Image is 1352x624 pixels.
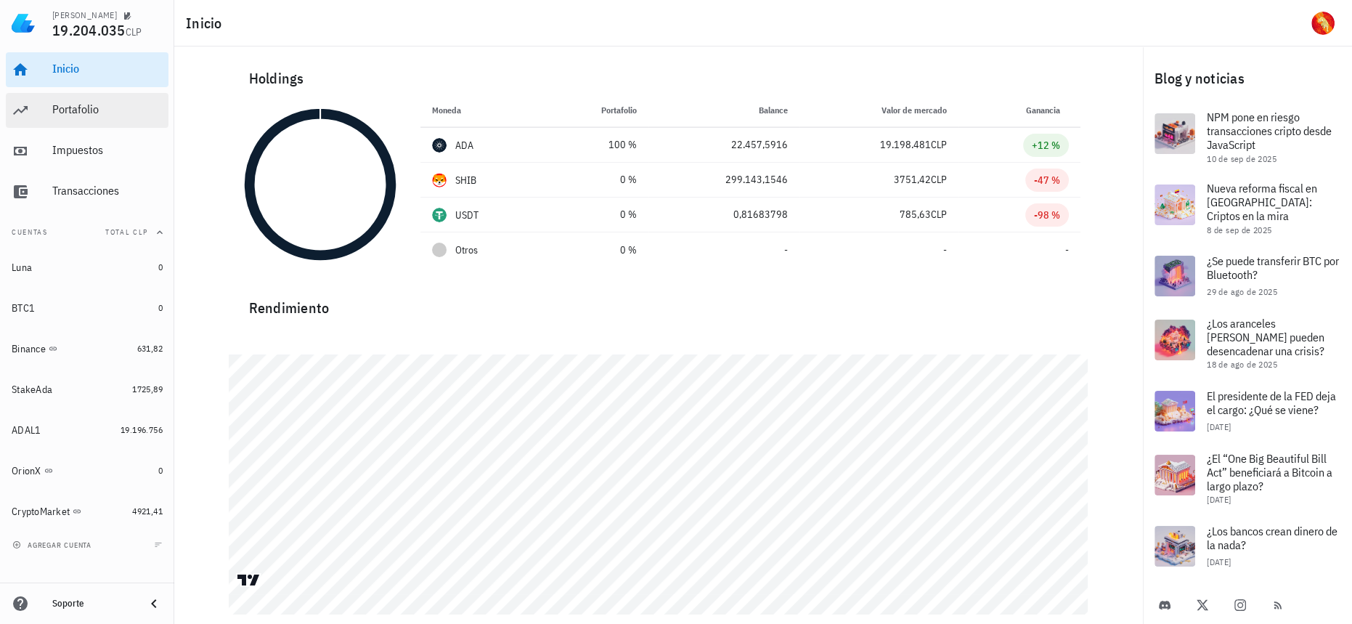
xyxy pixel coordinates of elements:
[132,384,163,394] span: 1725,89
[12,343,46,355] div: Binance
[237,285,1080,320] div: Rendimiento
[1207,524,1337,552] span: ¿Los bancos crean dinero de la nada?
[132,506,163,516] span: 4921,41
[432,208,447,222] div: USDT-icon
[6,291,168,325] a: BTC1 0
[1207,181,1317,223] span: Nueva reforma fiscal en [GEOGRAPHIC_DATA]: Criptos en la mira
[1207,110,1332,152] span: NPM pone en riesgo transacciones cripto desde JavaScript
[455,138,474,153] div: ADA
[236,573,261,587] a: Charting by TradingView
[12,506,70,518] div: CryptoMarket
[6,93,168,128] a: Portafolio
[186,12,228,35] h1: Inicio
[455,208,479,222] div: USDT
[158,262,163,272] span: 0
[126,25,142,39] span: CLP
[121,424,163,435] span: 19.196.756
[1207,389,1336,417] span: El presidente de la FED deja el cargo: ¿Qué se viene?
[1143,173,1352,244] a: Nueva reforma fiscal en [GEOGRAPHIC_DATA]: Criptos en la mira 8 de sep de 2025
[1143,443,1352,514] a: ¿El “One Big Beautiful Bill Act” beneficiará a Bitcoin a largo plazo? [DATE]
[455,243,478,258] span: Otros
[556,243,637,258] div: 0 %
[1207,451,1332,493] span: ¿El “One Big Beautiful Bill Act” beneficiará a Bitcoin a largo plazo?
[432,173,447,187] div: SHIB-icon
[1032,138,1060,153] div: +12 %
[556,137,637,153] div: 100 %
[420,93,545,128] th: Moneda
[52,62,163,76] div: Inicio
[6,134,168,169] a: Impuestos
[6,494,168,529] a: CryptoMarket 4921,41
[660,207,788,222] div: 0,81683798
[6,413,168,447] a: ADAL1 19.196.756
[12,12,35,35] img: LedgiFi
[1034,208,1060,222] div: -98 %
[6,52,168,87] a: Inicio
[931,208,947,221] span: CLP
[52,20,126,40] span: 19.204.035
[1034,173,1060,187] div: -47 %
[556,172,637,187] div: 0 %
[15,540,91,550] span: agregar cuenta
[1026,105,1069,116] span: Ganancia
[455,173,477,187] div: SHIB
[52,102,163,116] div: Portafolio
[1065,243,1069,256] span: -
[931,173,947,186] span: CLP
[943,243,947,256] span: -
[1207,359,1277,370] span: 18 de ago de 2025
[12,384,52,396] div: StakeAda
[6,453,168,488] a: OrionX 0
[1207,286,1277,297] span: 29 de ago de 2025
[9,538,98,552] button: agregar cuenta
[1143,102,1352,173] a: NPM pone en riesgo transacciones cripto desde JavaScript 10 de sep de 2025
[52,598,134,609] div: Soporte
[237,55,1080,102] div: Holdings
[12,302,35,315] div: BTC1
[105,227,148,237] span: Total CLP
[1143,308,1352,379] a: ¿Los aranceles [PERSON_NAME] pueden desencadenar una crisis? 18 de ago de 2025
[1207,153,1276,164] span: 10 de sep de 2025
[6,250,168,285] a: Luna 0
[1311,12,1335,35] div: avatar
[6,215,168,250] button: CuentasTotal CLP
[6,174,168,209] a: Transacciones
[1143,514,1352,578] a: ¿Los bancos crean dinero de la nada? [DATE]
[6,331,168,366] a: Binance 631,82
[556,207,637,222] div: 0 %
[545,93,648,128] th: Portafolio
[660,137,788,153] div: 22.457,5916
[660,172,788,187] div: 299.143,1546
[52,143,163,157] div: Impuestos
[158,465,163,476] span: 0
[12,262,32,274] div: Luna
[52,9,117,21] div: [PERSON_NAME]
[1143,379,1352,443] a: El presidente de la FED deja el cargo: ¿Qué se viene? [DATE]
[158,302,163,313] span: 0
[799,93,958,128] th: Valor de mercado
[1207,224,1271,235] span: 8 de sep de 2025
[894,173,931,186] span: 3751,42
[6,372,168,407] a: StakeAda 1725,89
[1207,316,1324,358] span: ¿Los aranceles [PERSON_NAME] pueden desencadenar una crisis?
[900,208,931,221] span: 785,63
[1143,55,1352,102] div: Blog y noticias
[52,184,163,198] div: Transacciones
[880,138,931,151] span: 19.198.481
[1207,556,1231,567] span: [DATE]
[12,424,41,437] div: ADAL1
[1143,244,1352,308] a: ¿Se puede transferir BTC por Bluetooth? 29 de ago de 2025
[931,138,947,151] span: CLP
[432,138,447,153] div: ADA-icon
[137,343,163,354] span: 631,82
[1207,494,1231,505] span: [DATE]
[784,243,788,256] span: -
[1207,254,1339,282] span: ¿Se puede transferir BTC por Bluetooth?
[1207,421,1231,432] span: [DATE]
[648,93,799,128] th: Balance
[12,465,41,477] div: OrionX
